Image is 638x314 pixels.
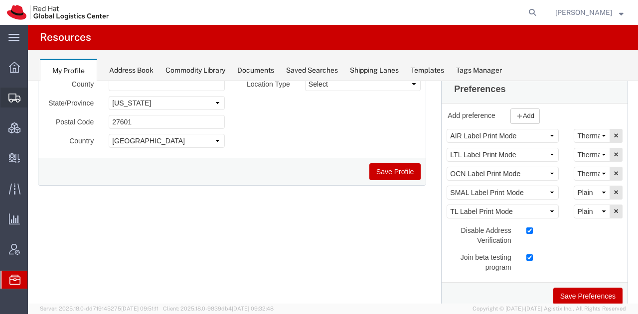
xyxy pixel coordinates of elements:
span: Copyright © [DATE]-[DATE] Agistix Inc., All Rights Reserved [473,305,626,313]
div: Templates [411,65,444,76]
div: Commodity Library [165,65,225,76]
h4: Resources [40,25,91,50]
label: Postal Code [8,34,73,46]
iframe: FS Legacy Container [28,81,638,304]
span: Kirk Newcross [555,7,612,18]
div: My Profile [40,59,97,82]
button: Save Profile [341,82,393,99]
label: Add preference [411,27,475,39]
div: Shipping Lanes [350,65,399,76]
button: Save Preferences [525,207,595,223]
label: Join beta testing program [411,169,490,191]
button: [PERSON_NAME] [555,6,624,18]
label: Disable Address Verification [411,142,490,164]
label: Country [8,53,73,65]
img: logo [7,5,109,20]
div: Tags Manager [456,65,502,76]
div: Address Book [109,65,154,76]
div: Saved Searches [286,65,338,76]
span: Server: 2025.18.0-dd719145275 [40,306,159,312]
div: Documents [237,65,274,76]
label: State/Province [8,15,73,27]
span: [DATE] 09:51:11 [121,306,159,312]
button: Add [482,27,512,43]
span: [DATE] 09:32:48 [232,306,274,312]
span: Client: 2025.18.0-9839db4 [163,306,274,312]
